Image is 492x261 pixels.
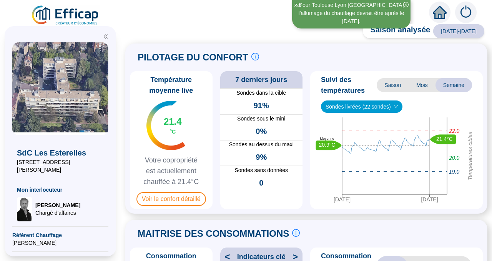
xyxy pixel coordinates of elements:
text: 21.4°C [436,136,453,142]
span: Référent Chauffage [12,231,108,239]
span: Sondes sans données [220,166,303,174]
span: home [433,5,447,19]
img: indicateur températures [146,101,185,150]
span: SdC Les Esterelles [17,147,104,158]
span: 91% [254,100,269,111]
span: close-circle [403,2,409,7]
span: PILOTAGE DU CONFORT [138,51,248,64]
img: efficap energie logo [31,5,100,26]
span: Température moyenne live [133,74,209,96]
span: info-circle [251,53,259,60]
span: [DATE]-[DATE] [433,24,484,38]
span: Mois [409,78,435,92]
span: Semaine [435,78,472,92]
span: °C [170,128,176,136]
text: Moyenne [320,137,334,141]
span: [PERSON_NAME] [35,201,80,209]
span: Sondes dans la cible [220,89,303,97]
span: [STREET_ADDRESS][PERSON_NAME] [17,158,104,174]
img: Chargé d'affaires [17,197,32,221]
img: alerts [455,2,477,23]
i: 3 / 3 [294,3,301,8]
span: 0 [259,177,263,188]
div: Pour Toulouse Lyon [GEOGRAPHIC_DATA] l'allumage du chauffage devrait être après le [DATE]. [293,1,409,25]
span: MAITRISE DES CONSOMMATIONS [138,228,289,240]
span: Sondes au dessus du maxi [220,141,303,149]
span: Saison [377,78,409,92]
span: Saison analysée [363,24,430,38]
span: [PERSON_NAME] [12,239,108,247]
span: Votre copropriété est actuellement chauffée à 21.4°C [133,155,209,187]
tspan: 22.0 [449,128,459,134]
span: 7 derniers jours [235,74,287,85]
tspan: [DATE] [421,196,438,202]
span: Voir le confort détaillé [136,192,206,206]
text: 20.9°C [319,142,336,148]
span: 0% [256,126,267,137]
span: down [394,104,398,109]
span: Sondes sous le mini [220,115,303,123]
span: Mon interlocuteur [17,186,104,194]
tspan: 19.0 [449,169,459,175]
span: info-circle [292,229,300,237]
span: double-left [103,34,108,39]
span: 9% [256,152,267,162]
span: Chargé d'affaires [35,209,80,217]
span: Suivi des températures [321,74,377,96]
span: 21.4 [164,115,182,128]
tspan: [DATE] [334,196,351,202]
span: Sondes livrées (22 sondes) [326,101,398,112]
tspan: Températures cibles [467,132,473,180]
tspan: 20.0 [449,155,459,161]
